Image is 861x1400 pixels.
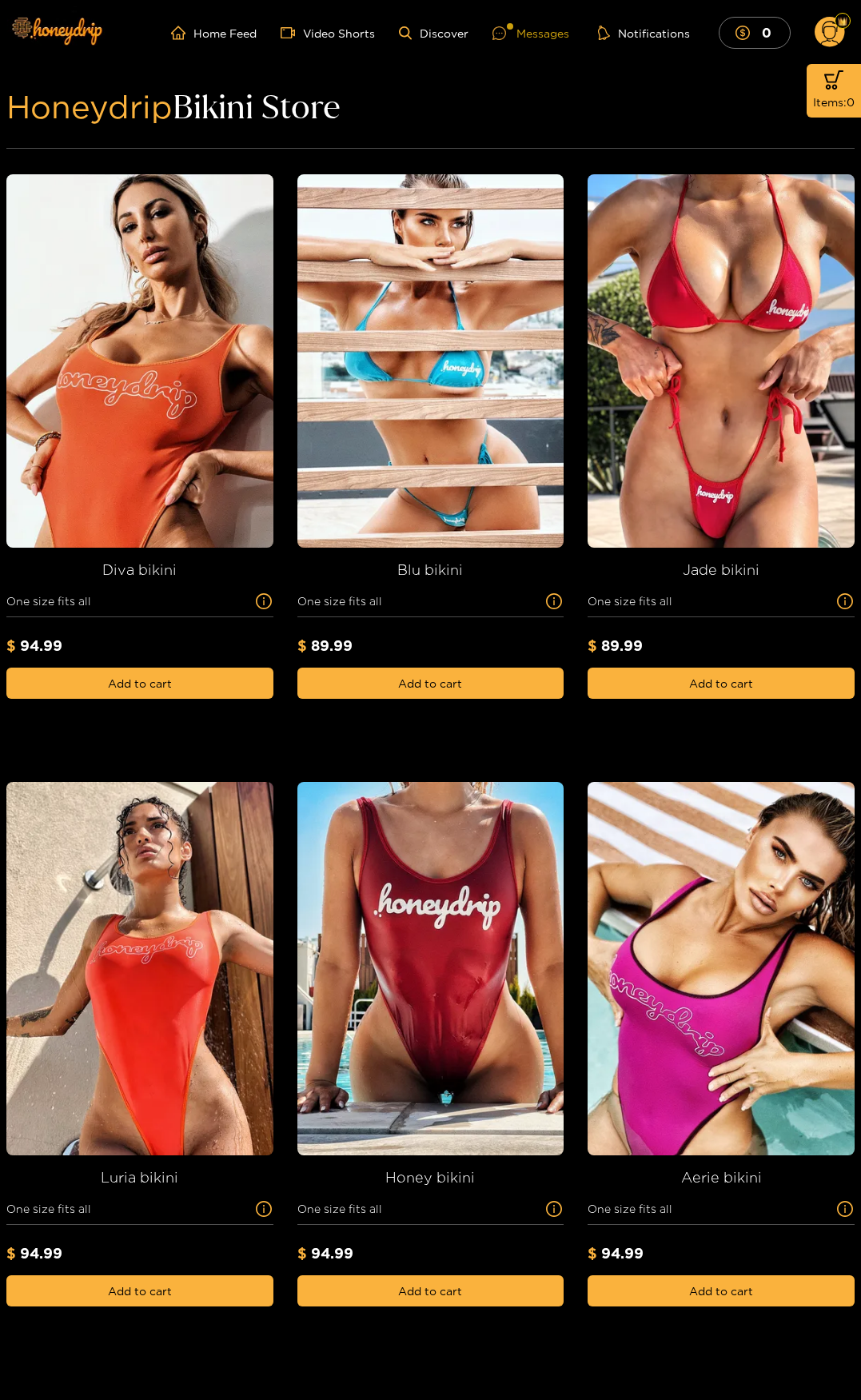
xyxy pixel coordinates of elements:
a: Video Shorts [281,26,375,40]
span: info-circle [835,1201,855,1217]
a: Discover [399,26,468,40]
span: video-camera [281,26,303,40]
span: $ [588,637,597,653]
span: One size fits all [6,1199,254,1218]
button: Add to cart [297,1275,564,1306]
img: store [6,782,287,1155]
button: Add to cart [6,668,273,699]
div: 89.99 [588,636,855,655]
button: 0 [719,17,791,48]
button: Add to cart [588,1275,855,1306]
span: One size fits all [297,592,545,610]
span: $ [588,1245,597,1261]
a: Home Feed [171,26,257,40]
div: 94.99 [588,1244,855,1262]
span: One size fits all [297,1199,545,1218]
h3: Diva bikini [6,560,273,579]
button: Add to cart [297,668,564,699]
div: 89.99 [297,636,564,655]
button: Add to cart [588,668,855,699]
span: info-circle [544,593,564,609]
h3: Honey bikini [297,1168,564,1187]
div: 94.99 [297,1244,564,1262]
div: 94.99 [6,636,273,655]
span: dollar [735,26,758,40]
span: Honeydrip [6,89,173,124]
mark: 0 [759,24,774,41]
button: Add to cart [6,1275,273,1306]
h3: Luria bikini [6,1168,273,1187]
img: Fan Level [838,17,847,26]
div: 94.99 [6,1244,273,1262]
span: $ [6,1245,16,1261]
span: home [171,26,193,40]
button: Notifications [593,25,695,41]
h3: Aerie bikini [588,1168,855,1187]
span: $ [6,637,16,653]
h1: Bikini Store [6,98,855,116]
img: store [297,174,578,548]
span: $ [297,1245,307,1261]
button: Items:0 [807,64,861,118]
span: Items: 0 [813,93,855,111]
span: info-circle [254,593,273,609]
span: One size fits all [588,1199,835,1218]
img: store [297,782,578,1155]
h3: Jade bikini [588,560,855,579]
span: info-circle [254,1201,273,1217]
img: store [6,174,287,548]
h3: Blu bikini [297,560,564,579]
span: One size fits all [6,592,254,610]
div: Messages [492,24,569,42]
span: $ [297,637,307,653]
span: info-circle [835,593,855,609]
span: One size fits all [588,592,835,610]
span: info-circle [544,1201,564,1217]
